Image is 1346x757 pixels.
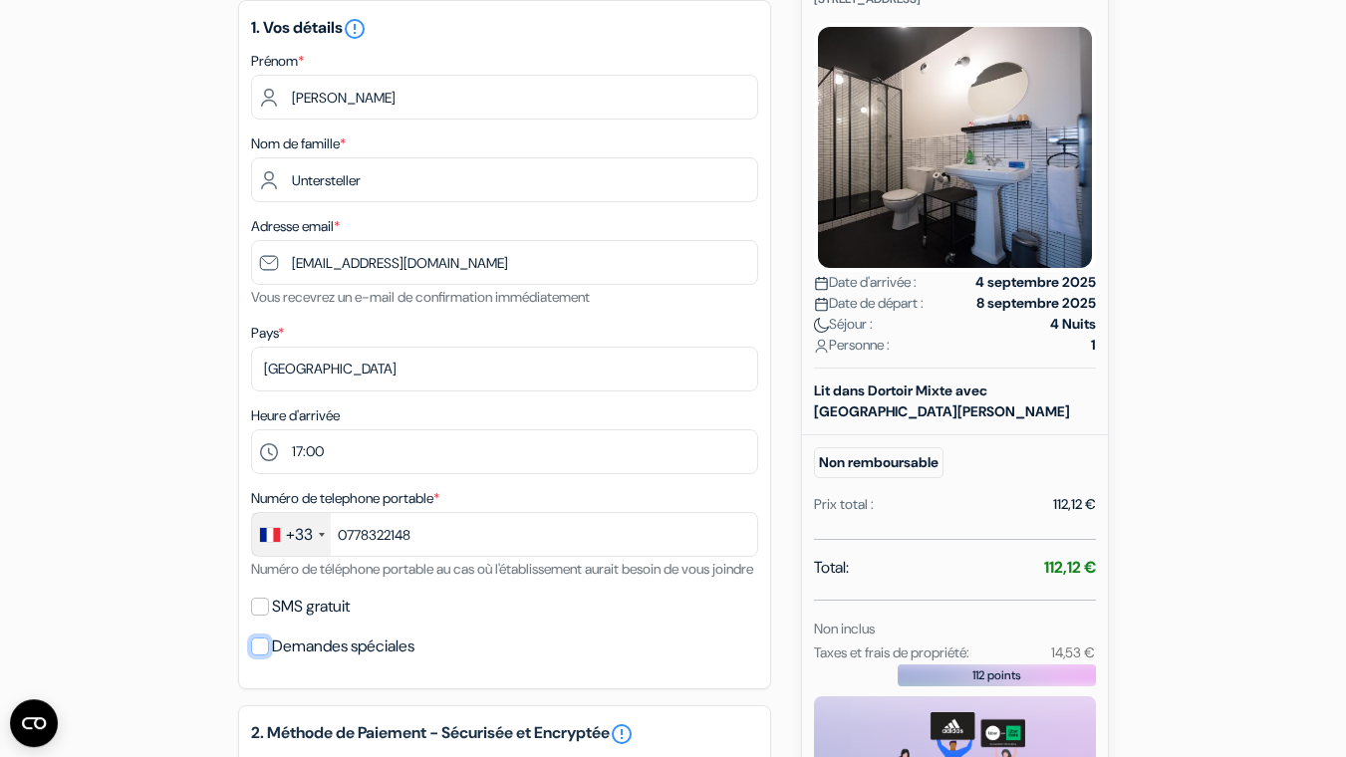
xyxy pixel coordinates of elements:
strong: 8 septembre 2025 [976,293,1096,314]
strong: 1 [1091,335,1096,356]
small: Non remboursable [814,447,943,478]
button: Ouvrir le widget CMP [10,699,58,747]
div: Prix total : [814,494,874,515]
span: Séjour : [814,314,873,335]
small: Vous recevrez un e-mail de confirmation immédiatement [251,288,590,306]
h5: 1. Vos détails [251,17,758,41]
input: Entrer le nom de famille [251,157,758,202]
a: error_outline [343,17,367,38]
label: Numéro de telephone portable [251,488,439,509]
input: Entrer adresse e-mail [251,240,758,285]
label: Nom de famille [251,133,346,154]
label: Heure d'arrivée [251,405,340,426]
img: user_icon.svg [814,339,829,354]
div: +33 [286,523,313,547]
span: Personne : [814,335,890,356]
a: error_outline [610,722,634,746]
strong: 4 septembre 2025 [975,272,1096,293]
label: Prénom [251,51,304,72]
label: Demandes spéciales [272,632,414,660]
img: calendar.svg [814,276,829,291]
b: Lit dans Dortoir Mixte avec [GEOGRAPHIC_DATA][PERSON_NAME] [814,381,1070,420]
small: Taxes et frais de propriété: [814,643,969,661]
div: 112,12 € [1053,494,1096,515]
div: France: +33 [252,513,331,556]
span: Total: [814,556,849,580]
i: error_outline [343,17,367,41]
img: calendar.svg [814,297,829,312]
input: Entrez votre prénom [251,75,758,120]
img: moon.svg [814,318,829,333]
span: 112 points [972,666,1021,684]
span: Date d'arrivée : [814,272,917,293]
label: Adresse email [251,216,340,237]
strong: 112,12 € [1044,557,1096,578]
strong: 4 Nuits [1050,314,1096,335]
small: Numéro de téléphone portable au cas où l'établissement aurait besoin de vous joindre [251,560,753,578]
small: Non inclus [814,620,875,637]
label: SMS gratuit [272,593,350,621]
input: 6 12 34 56 78 [251,512,758,557]
small: 14,53 € [1051,643,1095,661]
h5: 2. Méthode de Paiement - Sécurisée et Encryptée [251,722,758,746]
span: Date de départ : [814,293,924,314]
label: Pays [251,323,284,344]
